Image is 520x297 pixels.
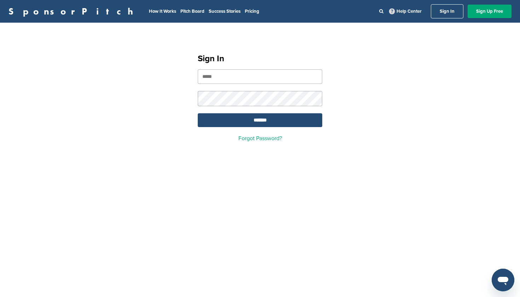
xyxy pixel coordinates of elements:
a: Sign Up Free [468,5,512,18]
a: Success Stories [209,8,241,14]
iframe: Button to launch messaging window [492,269,514,291]
a: How It Works [149,8,176,14]
a: Forgot Password? [238,135,282,142]
a: Pricing [245,8,259,14]
a: Sign In [431,4,463,18]
a: Pitch Board [180,8,204,14]
a: Help Center [388,7,423,16]
h1: Sign In [198,52,322,65]
a: SponsorPitch [8,7,138,16]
